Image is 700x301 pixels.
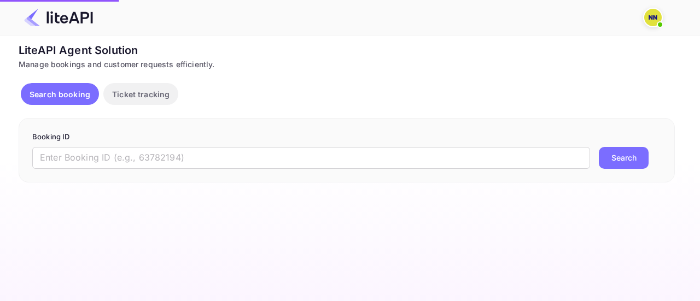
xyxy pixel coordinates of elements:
p: Search booking [30,88,90,100]
p: Booking ID [32,132,661,143]
div: LiteAPI Agent Solution [19,42,675,58]
img: N/A N/A [644,9,662,26]
img: LiteAPI Logo [24,9,93,26]
p: Ticket tracking [112,88,170,100]
div: Manage bookings and customer requests efficiently. [19,58,675,70]
button: Search [599,147,649,169]
input: Enter Booking ID (e.g., 63782194) [32,147,590,169]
